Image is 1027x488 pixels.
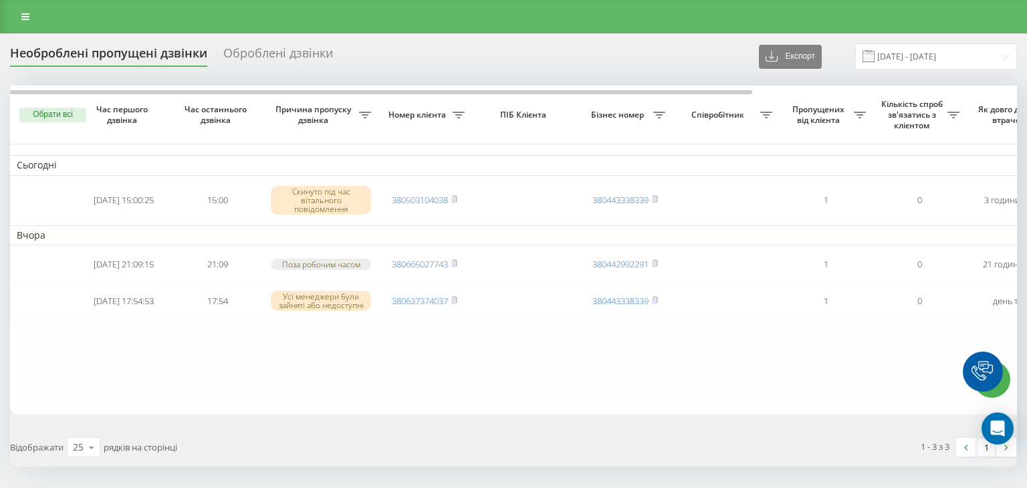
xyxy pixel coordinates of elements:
a: 380665027743 [392,258,448,270]
td: 1 [779,178,873,223]
td: 15:00 [170,178,264,223]
a: 380443338339 [592,295,649,307]
span: Кількість спроб зв'язатись з клієнтом [879,99,947,130]
a: 1 [976,438,996,457]
span: Час першого дзвінка [88,104,160,125]
div: Open Intercom Messenger [982,412,1014,445]
td: 21:09 [170,248,264,281]
span: ПІБ Клієнта [483,110,567,120]
button: Обрати всі [19,108,86,122]
div: Поза робочим часом [271,259,371,270]
span: Час останнього дзвінка [181,104,253,125]
div: Скинуто під час вітального повідомлення [271,186,371,215]
div: Оброблені дзвінки [223,46,333,67]
div: Необроблені пропущені дзвінки [10,46,207,67]
div: 1 - 3 з 3 [921,440,949,453]
a: 380443338339 [592,194,649,206]
span: Співробітник [679,110,760,120]
span: Пропущених від клієнта [786,104,854,125]
a: 380503104038 [392,194,448,206]
span: рядків на сторінці [104,441,177,453]
td: 0 [873,178,966,223]
td: [DATE] 17:54:53 [77,283,170,319]
button: Експорт [759,45,822,69]
span: Причина пропуску дзвінка [271,104,359,125]
div: Усі менеджери були зайняті або недоступні [271,291,371,311]
a: 380442992291 [592,258,649,270]
td: [DATE] 21:09:15 [77,248,170,281]
td: 0 [873,283,966,319]
span: Відображати [10,441,64,453]
td: 17:54 [170,283,264,319]
a: 380637374037 [392,295,448,307]
td: [DATE] 15:00:25 [77,178,170,223]
span: Бізнес номер [585,110,653,120]
div: 25 [73,441,84,454]
span: Номер клієнта [384,110,453,120]
td: 0 [873,248,966,281]
td: 1 [779,283,873,319]
td: 1 [779,248,873,281]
